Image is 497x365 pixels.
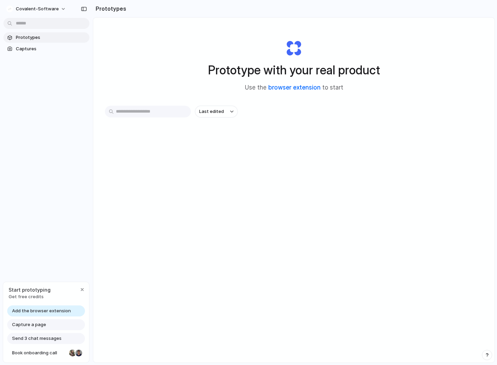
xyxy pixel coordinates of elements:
[199,108,224,115] span: Last edited
[208,61,380,79] h1: Prototype with your real product
[75,349,83,357] div: Christian Iacullo
[3,44,89,54] a: Captures
[7,347,85,358] a: Book onboarding call
[12,321,46,328] span: Capture a page
[9,293,51,300] span: Get free credits
[9,286,51,293] span: Start prototyping
[93,4,126,13] h2: Prototypes
[12,307,71,314] span: Add the browser extension
[12,350,66,356] span: Book onboarding call
[16,34,87,41] span: Prototypes
[68,349,77,357] div: Nicole Kubica
[195,106,238,117] button: Last edited
[16,45,87,52] span: Captures
[16,6,59,12] span: covalent-software
[3,32,89,43] a: Prototypes
[268,84,321,91] a: browser extension
[245,83,343,92] span: Use the to start
[12,335,62,342] span: Send 3 chat messages
[3,3,69,14] button: covalent-software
